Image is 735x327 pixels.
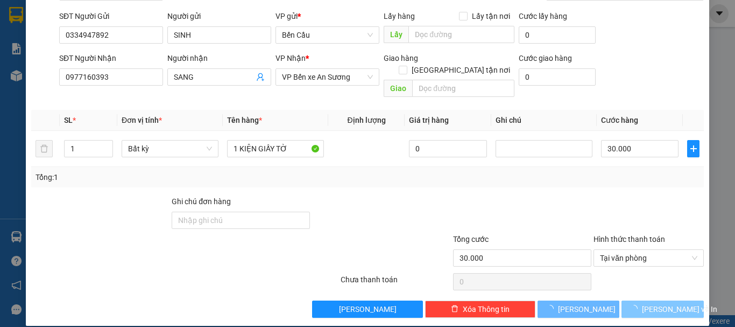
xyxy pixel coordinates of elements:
div: Người gửi [167,10,271,22]
div: SĐT Người Gửi [59,10,163,22]
label: Hình thức thanh toán [593,235,665,243]
button: delete [36,140,53,157]
span: SL [64,116,73,124]
input: 0 [409,140,486,157]
img: logo [4,6,52,54]
button: [PERSON_NAME] [538,301,620,318]
span: loading [630,305,642,312]
span: Lấy tận nơi [468,10,514,22]
span: 01 Võ Văn Truyện, KP.1, Phường 2 [85,32,148,46]
button: deleteXóa Thông tin [425,301,535,318]
div: Người nhận [167,52,271,64]
span: Cước hàng [601,116,638,124]
span: Bến Cầu [282,27,373,43]
span: user-add [256,73,265,81]
span: Lấy hàng [384,12,415,20]
span: In ngày: [3,78,66,85]
label: Ghi chú đơn hàng [172,197,231,206]
input: Cước lấy hàng [519,26,596,44]
input: Ghi Chú [496,140,592,157]
input: VD: Bàn, Ghế [227,140,324,157]
span: VP Nhận [275,54,306,62]
span: [PERSON_NAME]: [3,69,114,76]
span: Xóa Thông tin [463,303,510,315]
span: Bến xe [GEOGRAPHIC_DATA] [85,17,145,31]
span: ----------------------------------------- [29,58,132,67]
th: Ghi chú [491,110,597,131]
span: loading [546,305,558,312]
span: Giao hàng [384,54,418,62]
span: 08:22:02 [DATE] [24,78,66,85]
span: [PERSON_NAME] [339,303,397,315]
button: plus [687,140,699,157]
span: Định lượng [347,116,385,124]
span: Hotline: 19001152 [85,48,132,54]
div: VP gửi [275,10,379,22]
span: Bất kỳ [128,141,212,157]
span: delete [451,305,458,314]
strong: ĐỒNG PHƯỚC [85,6,147,15]
input: Dọc đường [408,26,514,43]
span: Giao [384,80,412,97]
span: VPBC1409250003 [54,68,114,76]
div: Chưa thanh toán [340,274,452,293]
span: Giá trị hàng [409,116,449,124]
span: Tại văn phòng [600,250,697,266]
span: [GEOGRAPHIC_DATA] tận nơi [407,64,514,76]
span: [PERSON_NAME] [558,303,616,315]
div: SĐT Người Nhận [59,52,163,64]
input: Cước giao hàng [519,68,596,86]
span: Đơn vị tính [122,116,162,124]
span: VP Bến xe An Sương [282,69,373,85]
span: Lấy [384,26,408,43]
label: Cước lấy hàng [519,12,567,20]
span: plus [688,144,699,153]
div: Tổng: 1 [36,171,285,183]
span: [PERSON_NAME] và In [642,303,717,315]
button: [PERSON_NAME] [312,301,422,318]
input: Ghi chú đơn hàng [172,212,310,229]
button: [PERSON_NAME] và In [621,301,704,318]
input: Dọc đường [412,80,514,97]
label: Cước giao hàng [519,54,572,62]
span: Tổng cước [453,235,489,243]
span: Tên hàng [227,116,262,124]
